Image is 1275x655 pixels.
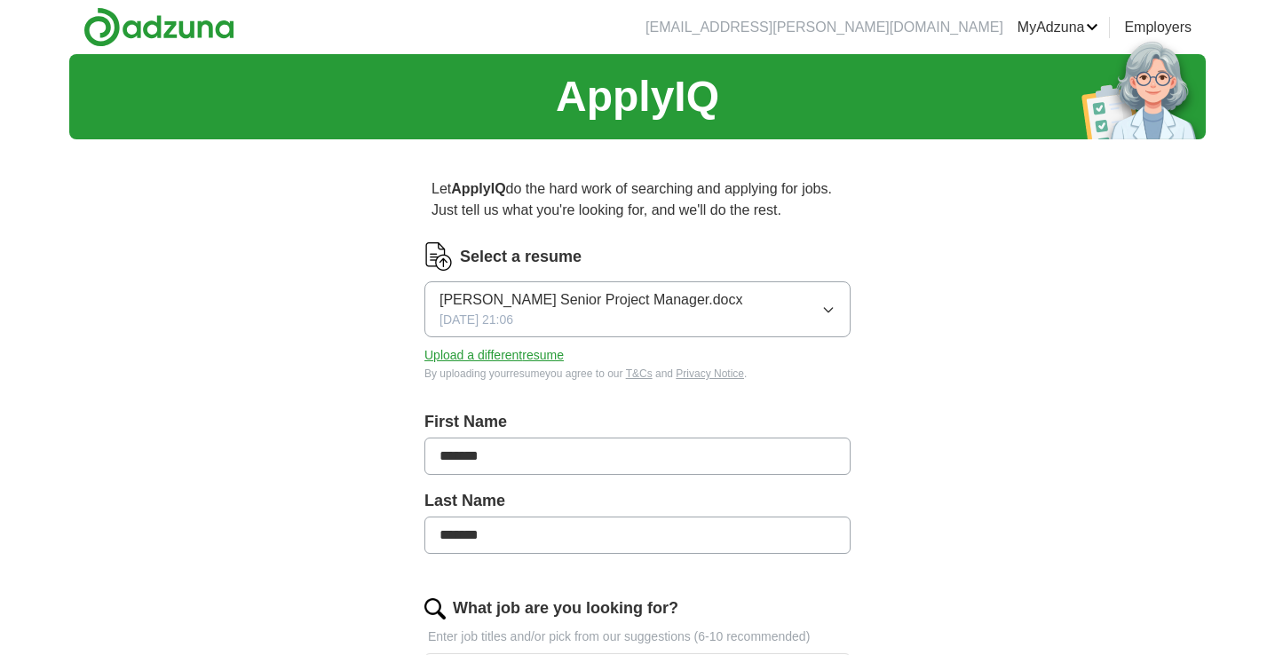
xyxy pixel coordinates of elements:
img: CV Icon [424,242,453,271]
a: T&Cs [626,367,653,380]
img: search.png [424,598,446,619]
img: Adzuna logo [83,7,234,47]
label: Select a resume [460,245,582,269]
h1: ApplyIQ [556,65,719,129]
strong: ApplyIQ [451,181,505,196]
label: Last Name [424,489,851,513]
li: [EMAIL_ADDRESS][PERSON_NAME][DOMAIN_NAME] [645,17,1003,38]
a: Privacy Notice [676,367,744,380]
a: Employers [1124,17,1192,38]
div: By uploading your resume you agree to our and . [424,366,851,382]
button: Upload a differentresume [424,346,564,365]
label: What job are you looking for? [453,596,678,620]
button: [PERSON_NAME] Senior Project Manager.docx[DATE] 21:06 [424,281,851,337]
label: First Name [424,410,851,434]
a: MyAdzuna [1018,17,1099,38]
span: [PERSON_NAME] Senior Project Manager.docx [440,289,742,311]
p: Let do the hard work of searching and applying for jobs. Just tell us what you're looking for, an... [424,171,851,228]
p: Enter job titles and/or pick from our suggestions (6-10 recommended) [424,627,851,646]
span: [DATE] 21:06 [440,311,513,329]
